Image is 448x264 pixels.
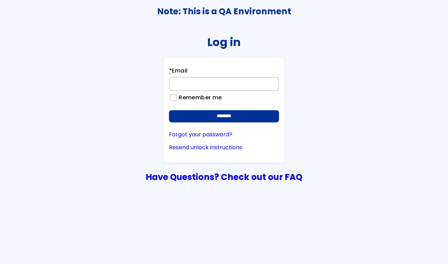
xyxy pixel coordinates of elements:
h3: Note: This is a QA Environment [0,7,448,16]
a: Have Questions? Check out our FAQ [146,171,302,183]
a: Forgot your password? [169,131,279,138]
label: Email [169,67,187,77]
abbr: required [169,67,172,75]
a: Resend unlock instructions [169,144,279,151]
label: Remember me [175,95,222,101]
h2: Log in [207,36,241,48]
